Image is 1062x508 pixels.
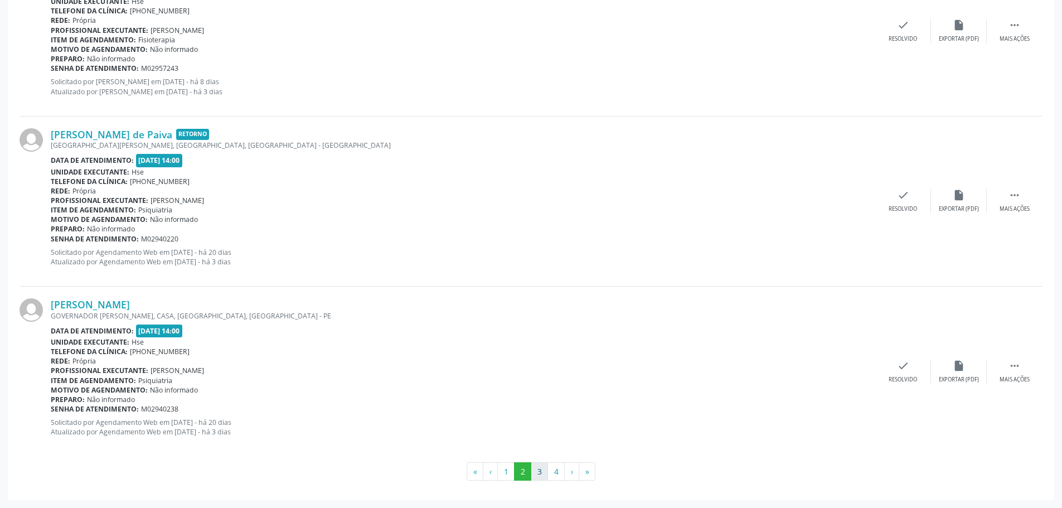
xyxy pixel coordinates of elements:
[151,366,204,375] span: [PERSON_NAME]
[51,6,128,16] b: Telefone da clínica:
[51,128,172,141] a: [PERSON_NAME] de Paiva
[497,462,515,481] button: Go to page 1
[889,35,917,43] div: Resolvido
[51,16,70,25] b: Rede:
[1000,376,1030,384] div: Mais ações
[51,248,875,267] p: Solicitado por Agendamento Web em [DATE] - há 20 dias Atualizado por Agendamento Web em [DATE] - ...
[897,19,909,31] i: check
[51,177,128,186] b: Telefone da clínica:
[136,325,183,337] span: [DATE] 14:00
[51,26,148,35] b: Profissional executante:
[51,366,148,375] b: Profissional executante:
[51,418,875,437] p: Solicitado por Agendamento Web em [DATE] - há 20 dias Atualizado por Agendamento Web em [DATE] - ...
[547,462,565,481] button: Go to page 4
[72,16,96,25] span: Própria
[138,376,172,385] span: Psiquiatria
[51,167,129,177] b: Unidade executante:
[467,462,483,481] button: Go to first page
[1008,19,1021,31] i: 
[939,205,979,213] div: Exportar (PDF)
[51,347,128,356] b: Telefone da clínica:
[20,462,1042,481] ul: Pagination
[130,347,190,356] span: [PHONE_NUMBER]
[51,298,130,311] a: [PERSON_NAME]
[20,128,43,152] img: img
[151,26,204,35] span: [PERSON_NAME]
[889,205,917,213] div: Resolvido
[1008,189,1021,201] i: 
[51,234,139,244] b: Senha de atendimento:
[51,215,148,224] b: Motivo de agendamento:
[1000,205,1030,213] div: Mais ações
[130,177,190,186] span: [PHONE_NUMBER]
[51,326,134,336] b: Data de atendimento:
[953,19,965,31] i: insert_drive_file
[87,54,135,64] span: Não informado
[151,196,204,205] span: [PERSON_NAME]
[138,35,175,45] span: Fisioterapia
[72,356,96,366] span: Própria
[141,404,178,414] span: M02940238
[51,45,148,54] b: Motivo de agendamento:
[51,156,134,165] b: Data de atendimento:
[51,395,85,404] b: Preparo:
[87,224,135,234] span: Não informado
[953,189,965,201] i: insert_drive_file
[51,404,139,414] b: Senha de atendimento:
[51,35,136,45] b: Item de agendamento:
[939,35,979,43] div: Exportar (PDF)
[51,385,148,395] b: Motivo de agendamento:
[897,189,909,201] i: check
[20,298,43,322] img: img
[132,167,144,177] span: Hse
[150,215,198,224] span: Não informado
[483,462,498,481] button: Go to previous page
[51,54,85,64] b: Preparo:
[564,462,579,481] button: Go to next page
[51,376,136,385] b: Item de agendamento:
[51,77,875,96] p: Solicitado por [PERSON_NAME] em [DATE] - há 8 dias Atualizado por [PERSON_NAME] em [DATE] - há 3 ...
[51,205,136,215] b: Item de agendamento:
[150,45,198,54] span: Não informado
[889,376,917,384] div: Resolvido
[51,64,139,73] b: Senha de atendimento:
[141,64,178,73] span: M02957243
[51,141,875,150] div: [GEOGRAPHIC_DATA][PERSON_NAME], [GEOGRAPHIC_DATA], [GEOGRAPHIC_DATA] - [GEOGRAPHIC_DATA]
[1000,35,1030,43] div: Mais ações
[531,462,548,481] button: Go to page 3
[51,356,70,366] b: Rede:
[579,462,595,481] button: Go to last page
[897,360,909,372] i: check
[138,205,172,215] span: Psiquiatria
[150,385,198,395] span: Não informado
[939,376,979,384] div: Exportar (PDF)
[51,186,70,196] b: Rede:
[51,337,129,347] b: Unidade executante:
[87,395,135,404] span: Não informado
[72,186,96,196] span: Própria
[51,311,875,321] div: GOVERNADOR [PERSON_NAME], CASA, [GEOGRAPHIC_DATA], [GEOGRAPHIC_DATA] - PE
[1008,360,1021,372] i: 
[176,129,209,141] span: Retorno
[136,154,183,167] span: [DATE] 14:00
[953,360,965,372] i: insert_drive_file
[514,462,531,481] button: Go to page 2
[51,196,148,205] b: Profissional executante:
[141,234,178,244] span: M02940220
[132,337,144,347] span: Hse
[130,6,190,16] span: [PHONE_NUMBER]
[51,224,85,234] b: Preparo:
